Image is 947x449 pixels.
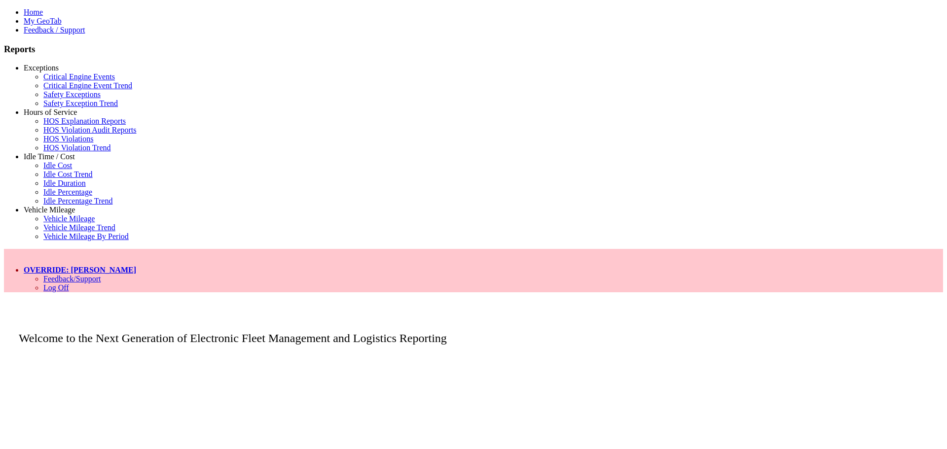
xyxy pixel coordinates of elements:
a: Vehicle Mileage Trend [43,223,115,232]
a: OVERRIDE: [PERSON_NAME] [24,266,136,274]
a: My GeoTab [24,17,62,25]
a: Home [24,8,43,16]
a: HOS Violation Audit Reports [43,126,137,134]
a: Safety Exceptions [43,90,101,99]
a: Idle Cost [43,161,72,170]
a: Idle Cost Trend [43,170,93,178]
p: Welcome to the Next Generation of Electronic Fleet Management and Logistics Reporting [4,317,943,345]
a: Hours of Service [24,108,77,116]
a: Vehicle Mileage [43,214,95,223]
a: Vehicle Mileage [24,206,75,214]
a: Vehicle Mileage By Period [43,232,129,241]
a: Log Off [43,283,69,292]
a: Critical Engine Event Trend [43,81,132,90]
a: Idle Duration [43,179,86,187]
a: Feedback/Support [43,275,101,283]
a: Critical Engine Events [43,72,115,81]
a: HOS Explanation Reports [43,117,126,125]
a: Safety Exception Trend [43,99,118,107]
a: Idle Percentage Trend [43,197,112,205]
a: Feedback / Support [24,26,85,34]
a: HOS Violations [43,135,93,143]
h3: Reports [4,44,943,55]
a: Idle Percentage [43,188,92,196]
a: Idle Time / Cost [24,152,75,161]
a: Exceptions [24,64,59,72]
a: HOS Violation Trend [43,143,111,152]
